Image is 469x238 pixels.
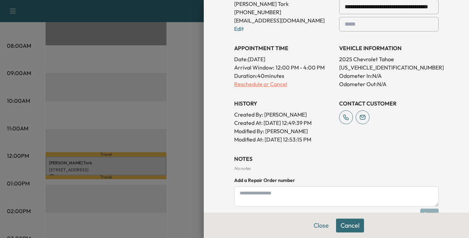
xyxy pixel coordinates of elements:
[339,72,439,80] p: Odometer In: N/A
[339,44,439,52] h3: VEHICLE INFORMATION
[234,127,334,135] p: Modified By : [PERSON_NAME]
[234,110,334,119] p: Created By : [PERSON_NAME]
[234,72,334,80] p: Duration: 40 minutes
[339,80,439,88] p: Odometer Out: N/A
[339,99,439,108] h3: CONTACT CUSTOMER
[234,63,334,72] p: Arrival Window:
[234,44,334,52] h3: APPOINTMENT TIME
[234,155,439,163] h3: NOTES
[234,135,334,144] p: Modified At : [DATE] 12:53:15 PM
[234,8,334,16] p: [PHONE_NUMBER]
[339,63,439,72] p: [US_VEHICLE_IDENTIFICATION_NUMBER]
[339,55,439,63] p: 2025 Chevrolet Tahoe
[234,177,439,184] h4: Add a Repair Order number
[234,119,334,127] p: Created At : [DATE] 12:49:39 PM
[234,25,244,32] a: Edit
[336,219,364,232] button: Cancel
[234,55,334,63] p: Date: [DATE]
[309,219,333,232] button: Close
[234,16,334,25] p: [EMAIL_ADDRESS][DOMAIN_NAME]
[234,99,334,108] h3: History
[234,80,334,88] p: Reschedule or Cancel
[276,63,325,72] span: 12:00 PM - 4:00 PM
[234,166,439,171] div: No notes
